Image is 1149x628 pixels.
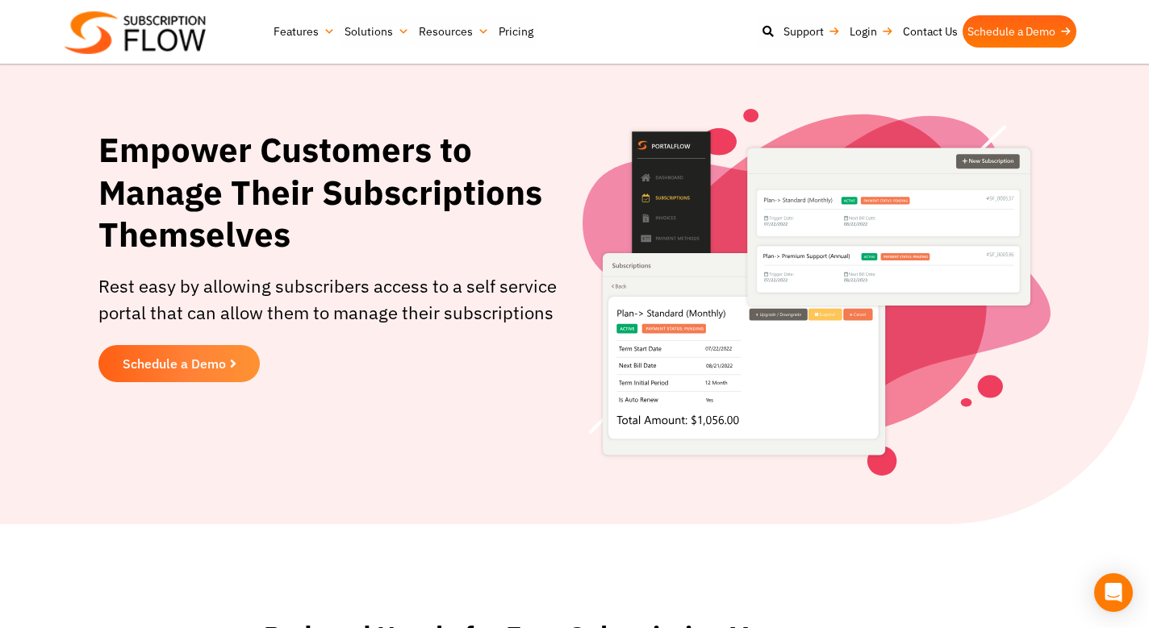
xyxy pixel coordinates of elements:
[494,15,538,48] a: Pricing
[779,15,845,48] a: Support
[98,345,260,382] a: Schedule a Demo
[65,11,206,54] img: Subscriptionflow
[123,357,226,370] span: Schedule a Demo
[583,109,1051,476] img: Self-Service-Portals
[845,15,898,48] a: Login
[98,129,566,256] h1: Empower Customers to Manage Their Subscriptions Themselves
[898,15,963,48] a: Contact Us
[963,15,1076,48] a: Schedule a Demo
[98,272,566,326] p: Rest easy by allowing subscribers access to a self service portal that can allow them to manage t...
[414,15,494,48] a: Resources
[340,15,414,48] a: Solutions
[269,15,340,48] a: Features
[1094,573,1133,612] div: Open Intercom Messenger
